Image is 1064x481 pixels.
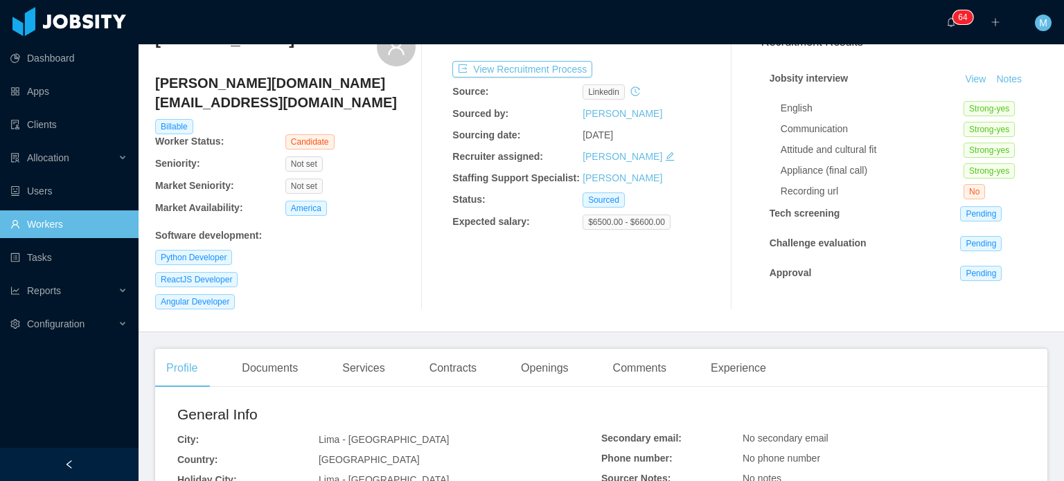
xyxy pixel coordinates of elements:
i: icon: user [387,37,406,56]
div: Attitude and cultural fit [781,143,964,157]
div: Openings [510,349,580,388]
i: icon: line-chart [10,286,20,296]
b: Software development : [155,230,262,241]
i: icon: edit [665,152,675,161]
strong: Approval [770,267,812,278]
span: Reports [27,285,61,296]
strong: Tech screening [770,208,840,219]
b: Source: [452,86,488,97]
span: linkedin [583,84,625,100]
div: Services [331,349,396,388]
span: Configuration [27,318,85,329]
span: No [964,184,985,199]
span: [GEOGRAPHIC_DATA] [319,454,420,465]
a: icon: auditClients [10,111,127,138]
span: Sourced [583,192,625,208]
sup: 64 [952,10,973,24]
b: Expected salary: [452,216,529,227]
h2: General Info [177,403,601,426]
a: icon: exportView Recruitment Process [452,64,592,75]
b: Seniority: [155,158,200,169]
div: Experience [700,349,777,388]
span: Strong-yes [964,163,1015,179]
i: icon: setting [10,319,20,329]
div: Recording url [781,184,964,199]
div: Appliance (final call) [781,163,964,178]
b: Staffing Support Specialist: [452,172,580,183]
b: Secondary email: [601,433,682,444]
span: Not set [285,179,323,194]
a: icon: profileTasks [10,244,127,271]
b: Sourcing date: [452,129,520,140]
i: icon: bell [946,17,956,27]
span: Pending [960,206,1002,221]
b: Recruiter assigned: [452,151,543,162]
div: Documents [231,349,309,388]
b: Sourced by: [452,108,508,119]
p: 6 [958,10,963,24]
h4: [PERSON_NAME][DOMAIN_NAME][EMAIL_ADDRESS][DOMAIN_NAME] [155,73,416,112]
span: Strong-yes [964,101,1015,116]
span: ReactJS Developer [155,272,238,287]
span: Strong-yes [964,122,1015,137]
a: icon: pie-chartDashboard [10,44,127,72]
span: Not set [285,156,323,172]
b: Market Seniority: [155,180,234,191]
span: Candidate [285,134,335,149]
span: America [285,201,327,216]
div: Comments [602,349,677,388]
a: [PERSON_NAME] [583,108,662,119]
span: $6500.00 - $6600.00 [583,215,671,230]
div: English [781,101,964,116]
span: Pending [960,236,1002,251]
span: No secondary email [743,433,828,444]
b: City: [177,434,199,445]
span: Strong-yes [964,143,1015,158]
span: No phone number [743,453,820,464]
div: Profile [155,349,209,388]
span: Allocation [27,152,69,163]
b: Country: [177,454,218,465]
a: icon: userWorkers [10,210,127,238]
button: icon: exportView Recruitment Process [452,61,592,78]
a: icon: appstoreApps [10,78,127,105]
span: M [1039,15,1047,31]
a: [PERSON_NAME] [583,151,662,162]
i: icon: plus [991,17,1000,27]
span: Python Developer [155,250,232,265]
span: Angular Developer [155,294,235,309]
span: [DATE] [583,129,613,140]
b: Market Availability: [155,202,243,213]
i: icon: history [630,87,640,96]
b: Status: [452,194,485,205]
div: Contracts [418,349,488,388]
a: icon: robotUsers [10,177,127,205]
b: Worker Status: [155,136,224,147]
span: Billable [155,119,193,134]
i: icon: solution [10,153,20,163]
a: [PERSON_NAME] [583,172,662,183]
span: Pending [960,266,1002,281]
div: Communication [781,122,964,136]
p: 4 [963,10,968,24]
span: Lima - [GEOGRAPHIC_DATA] [319,434,450,445]
b: Phone number: [601,453,673,464]
strong: Challenge evaluation [770,237,867,248]
a: View [960,73,991,84]
button: Notes [991,71,1027,88]
strong: Jobsity interview [770,73,849,84]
